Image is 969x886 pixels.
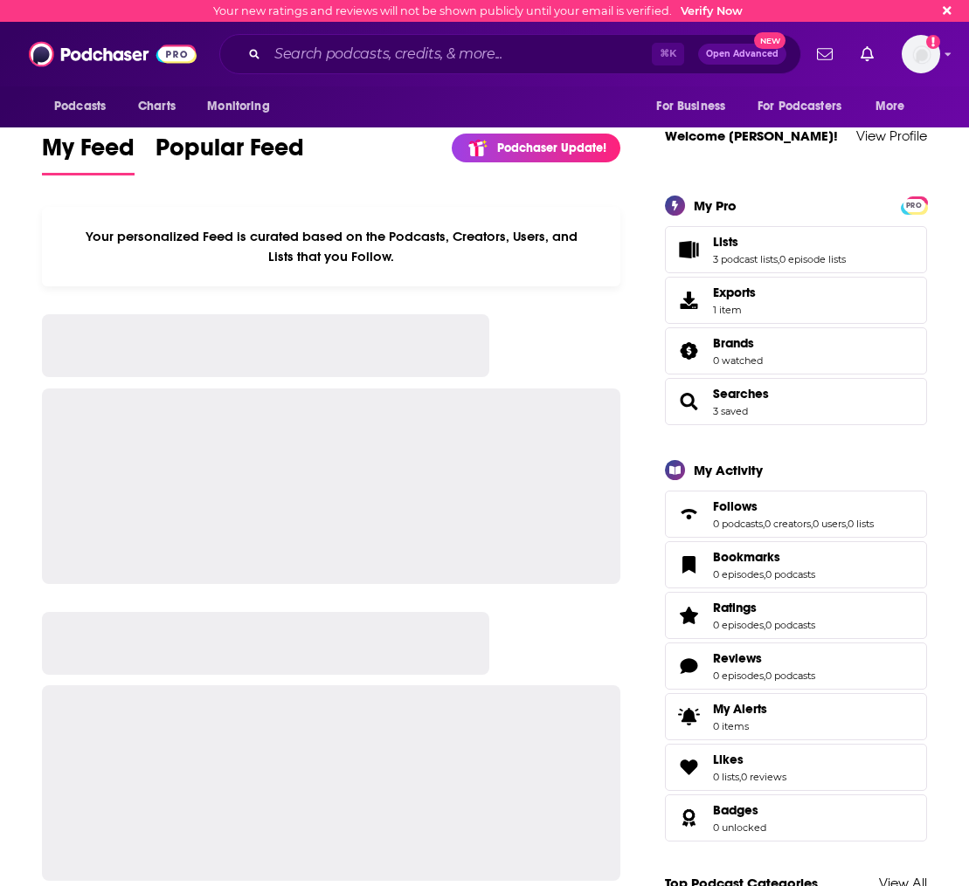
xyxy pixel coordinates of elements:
span: Podcasts [54,94,106,119]
span: Exports [671,288,706,313]
span: Logged in as charlottestone [902,35,940,73]
div: My Pro [694,197,737,214]
span: Badges [713,802,758,818]
span: Charts [138,94,176,119]
span: Lists [713,234,738,250]
span: , [739,771,741,783]
span: , [763,518,765,530]
button: open menu [644,90,747,123]
a: 0 podcasts [765,619,815,631]
span: Open Advanced [706,50,779,58]
a: Welcome [PERSON_NAME]! [665,127,838,144]
a: 0 watched [713,354,763,367]
span: Follows [713,498,758,514]
a: Follows [671,502,706,526]
button: open menu [746,90,867,123]
img: User Profile [902,35,940,73]
input: Search podcasts, credits, & more... [267,40,652,68]
span: My Feed [42,133,135,173]
span: PRO [903,199,924,212]
a: 0 episodes [713,619,764,631]
a: 0 users [813,518,846,530]
a: 0 lists [848,518,874,530]
span: , [764,568,765,580]
a: 0 podcasts [765,670,815,682]
a: My Alerts [665,693,927,740]
img: Podchaser - Follow, Share and Rate Podcasts [29,38,197,71]
span: , [811,518,813,530]
a: Likes [671,755,706,780]
span: Monitoring [207,94,269,119]
a: Ratings [713,600,815,615]
span: Reviews [665,642,927,690]
span: Ratings [713,600,757,615]
a: Show notifications dropdown [854,39,881,69]
p: Podchaser Update! [497,141,606,155]
a: Charts [127,90,186,123]
a: 0 podcasts [765,568,815,580]
span: , [846,518,848,530]
span: More [876,94,905,119]
span: , [764,670,765,682]
a: Bookmarks [671,553,706,577]
button: open menu [195,90,292,123]
a: Badges [671,806,706,830]
a: 0 reviews [741,771,786,783]
a: 0 creators [765,518,811,530]
span: Bookmarks [665,541,927,588]
button: Show profile menu [902,35,940,73]
a: 3 saved [713,405,748,417]
a: 0 episodes [713,568,764,580]
span: Brands [713,335,754,351]
div: Your personalized Feed is curated based on the Podcasts, Creators, Users, and Lists that you Follow. [42,207,620,286]
div: My Activity [694,462,763,478]
a: Lists [713,234,846,250]
a: Lists [671,237,706,262]
span: Lists [665,226,927,273]
a: 0 episode lists [779,253,846,265]
button: open menu [42,90,128,123]
a: Ratings [671,603,706,628]
button: open menu [863,90,927,123]
a: Brands [713,335,763,351]
a: 0 lists [713,771,739,783]
span: Searches [665,378,927,425]
a: View Profile [856,127,927,144]
button: Open AdvancedNew [698,44,786,65]
span: Likes [665,744,927,791]
a: 3 podcast lists [713,253,778,265]
span: Badges [665,794,927,841]
a: PRO [903,197,924,210]
span: Popular Feed [156,133,304,173]
div: Your new ratings and reviews will not be shown publicly until your email is verified. [213,4,743,17]
span: My Alerts [713,701,767,717]
span: Likes [713,752,744,767]
span: Reviews [713,650,762,666]
span: 1 item [713,304,756,316]
a: Popular Feed [156,133,304,175]
a: Follows [713,498,874,514]
span: 0 items [713,720,767,732]
a: Verify Now [681,4,743,17]
div: Search podcasts, credits, & more... [219,34,801,74]
span: ⌘ K [652,43,684,65]
span: Exports [713,285,756,300]
a: Show notifications dropdown [810,39,840,69]
span: , [778,253,779,265]
a: Reviews [671,654,706,678]
a: Brands [671,339,706,363]
a: Searches [671,389,706,414]
span: For Business [656,94,725,119]
span: For Podcasters [758,94,841,119]
span: New [754,32,786,49]
a: Searches [713,386,769,402]
a: 0 episodes [713,670,764,682]
span: My Alerts [671,704,706,729]
a: 0 podcasts [713,518,763,530]
a: Bookmarks [713,549,815,565]
a: My Feed [42,133,135,175]
a: Likes [713,752,786,767]
a: Reviews [713,650,815,666]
